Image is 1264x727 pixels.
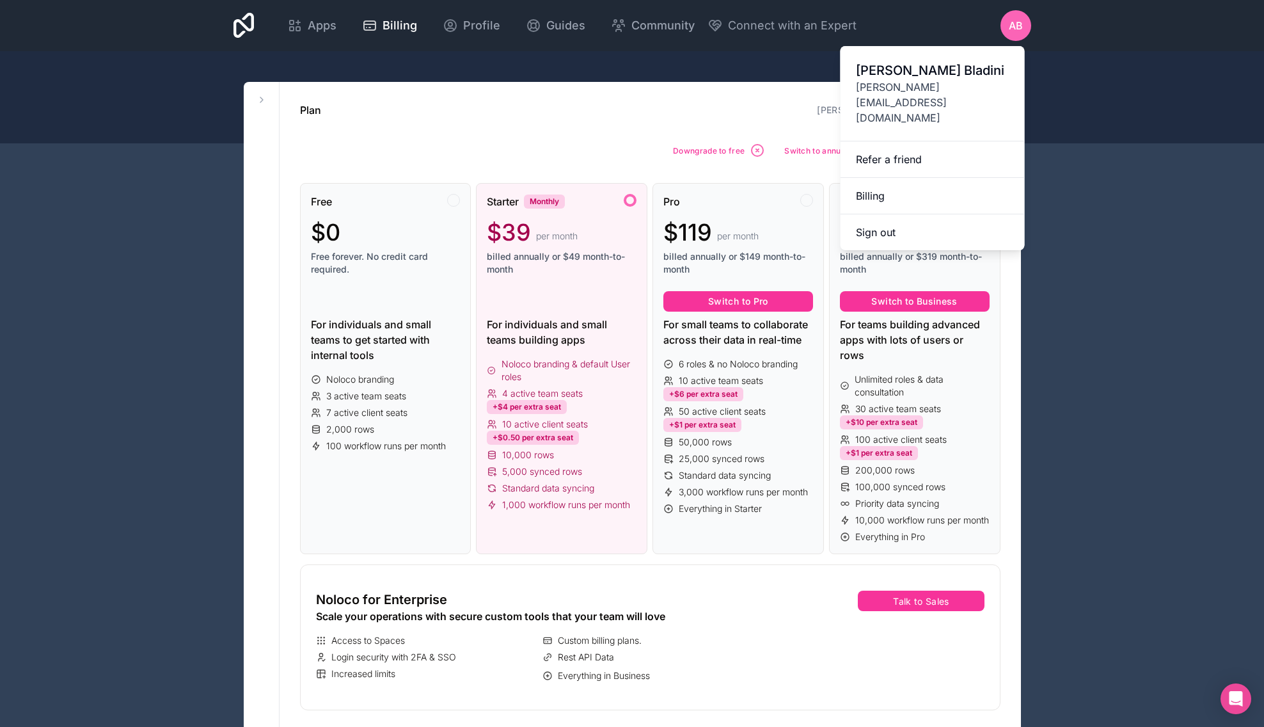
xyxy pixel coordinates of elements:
[840,317,990,363] div: For teams building advanced apps with lots of users or rows
[326,440,446,452] span: 100 workflow runs per month
[502,449,554,461] span: 10,000 rows
[502,387,583,400] span: 4 active team seats
[855,514,989,527] span: 10,000 workflow runs per month
[679,436,732,449] span: 50,000 rows
[707,17,857,35] button: Connect with an Expert
[524,195,565,209] div: Monthly
[331,651,456,664] span: Login security with 2FA & SSO
[487,317,636,348] div: For individuals and small teams building apps
[663,194,680,209] span: Pro
[463,17,500,35] span: Profile
[817,104,945,115] a: [PERSON_NAME]-workspace
[840,250,990,276] span: billed annually or $319 month-to-month
[717,230,759,243] span: per month
[663,220,712,245] span: $119
[855,373,989,399] span: Unlimited roles & data consultation
[679,469,771,482] span: Standard data syncing
[663,317,813,348] div: For small teams to collaborate across their data in real-time
[631,17,695,35] span: Community
[316,591,447,609] span: Noloco for Enterprise
[679,374,763,387] span: 10 active team seats
[487,194,519,209] span: Starter
[308,17,336,35] span: Apps
[502,465,582,478] span: 5,000 synced rows
[546,17,585,35] span: Guides
[311,220,340,245] span: $0
[679,502,762,515] span: Everything in Starter
[663,387,743,401] div: +$6 per extra seat
[558,669,650,682] span: Everything in Business
[311,317,461,363] div: For individuals and small teams to get started with internal tools
[858,591,984,611] button: Talk to Sales
[840,291,990,312] button: Switch to Business
[679,452,764,465] span: 25,000 synced rows
[663,418,741,432] div: +$1 per extra seat
[784,146,865,156] span: Switch to annual plan
[1221,683,1251,714] div: Open Intercom Messenger
[728,17,857,35] span: Connect with an Expert
[663,291,813,312] button: Switch to Pro
[679,486,808,499] span: 3,000 workflow runs per month
[1009,18,1023,33] span: AB
[326,373,394,386] span: Noloco branding
[855,403,941,415] span: 30 active team seats
[326,423,374,436] span: 2,000 rows
[679,405,766,418] span: 50 active client seats
[536,230,578,243] span: per month
[300,102,321,118] h1: Plan
[311,194,332,209] span: Free
[558,634,642,647] span: Custom billing plans.
[331,667,395,680] span: Increased limits
[487,220,531,245] span: $39
[855,464,915,477] span: 200,000 rows
[856,79,1009,125] span: [PERSON_NAME][EMAIL_ADDRESS][DOMAIN_NAME]
[432,12,510,40] a: Profile
[311,250,461,276] span: Free forever. No credit card required.
[679,358,798,371] span: 6 roles & no Noloco branding
[502,499,630,511] span: 1,000 workflow runs per month
[673,146,745,156] span: Downgrade to free
[316,609,764,624] div: Scale your operations with secure custom tools that your team will love
[487,250,636,276] span: billed annually or $49 month-to-month
[841,214,1025,250] button: Sign out
[502,482,594,495] span: Standard data syncing
[668,138,770,163] button: Downgrade to free
[352,12,427,40] a: Billing
[516,12,596,40] a: Guides
[855,497,939,510] span: Priority data syncing
[856,61,1009,79] span: [PERSON_NAME] Bladini
[841,178,1025,214] a: Billing
[326,406,407,419] span: 7 active client seats
[840,446,918,460] div: +$1 per extra seat
[840,415,923,429] div: +$10 per extra seat
[331,634,405,647] span: Access to Spaces
[326,390,406,403] span: 3 active team seats
[502,358,636,383] span: Noloco branding & default User roles
[383,17,417,35] span: Billing
[487,400,567,414] div: +$4 per extra seat
[780,138,890,163] button: Switch to annual plan
[663,250,813,276] span: billed annually or $149 month-to-month
[601,12,705,40] a: Community
[487,431,579,445] div: +$0.50 per extra seat
[502,418,588,431] span: 10 active client seats
[855,481,945,493] span: 100,000 synced rows
[558,651,614,664] span: Rest API Data
[277,12,347,40] a: Apps
[841,141,1025,178] a: Refer a friend
[855,433,947,446] span: 100 active client seats
[855,531,925,543] span: Everything in Pro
